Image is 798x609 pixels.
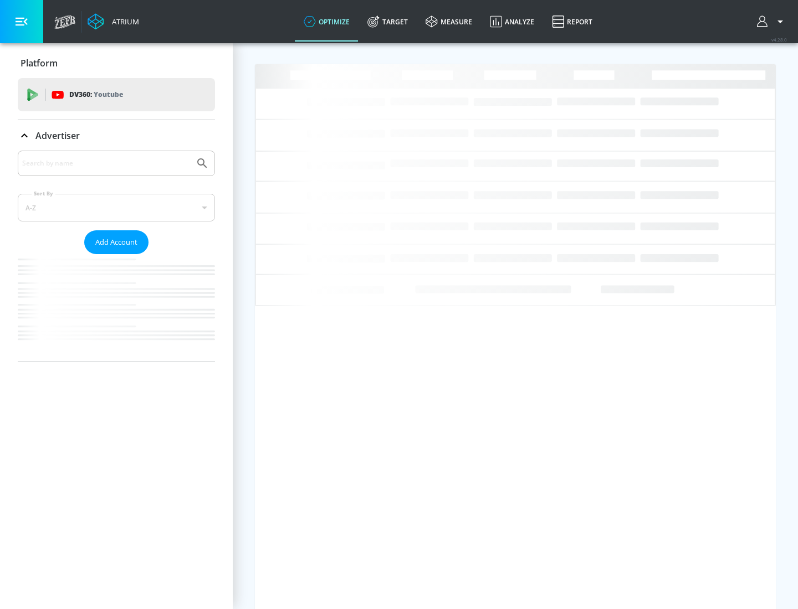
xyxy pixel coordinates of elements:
div: Advertiser [18,151,215,362]
div: Platform [18,48,215,79]
div: Advertiser [18,120,215,151]
div: A-Z [18,194,215,221]
p: Youtube [94,89,123,100]
p: Advertiser [35,130,80,142]
a: optimize [295,2,359,42]
label: Sort By [32,190,55,197]
a: Atrium [88,13,139,30]
span: Add Account [95,236,137,249]
div: Atrium [108,17,139,27]
a: Target [359,2,417,42]
a: Report [543,2,601,42]
span: v 4.28.0 [771,37,787,43]
a: measure [417,2,481,42]
nav: list of Advertiser [18,254,215,362]
div: DV360: Youtube [18,78,215,111]
p: Platform [21,57,58,69]
input: Search by name [22,156,190,171]
p: DV360: [69,89,123,101]
a: Analyze [481,2,543,42]
button: Add Account [84,230,149,254]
